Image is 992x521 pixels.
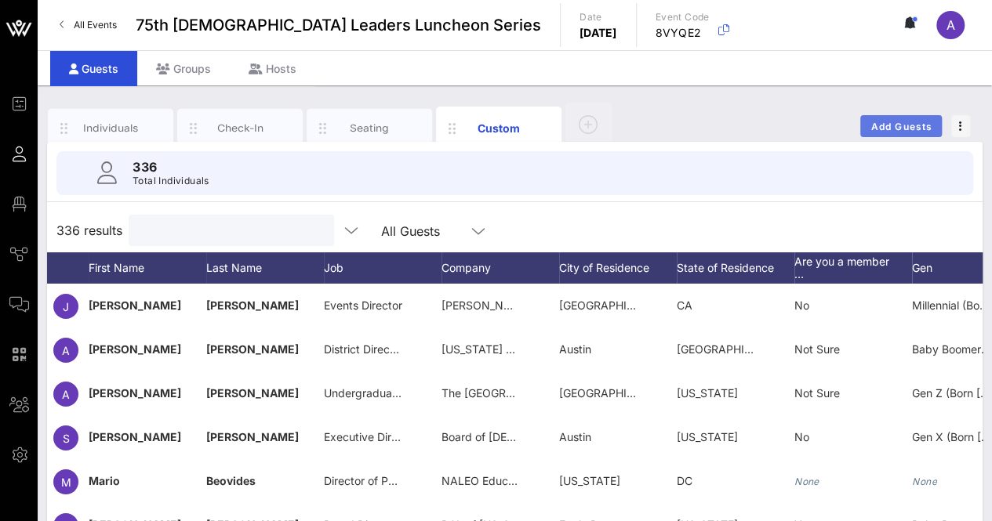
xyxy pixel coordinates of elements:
span: [PERSON_NAME] [206,430,299,443]
span: J [63,300,69,313]
span: Beovides [206,474,256,487]
div: Are you a member … [794,252,912,284]
span: [PERSON_NAME] [206,386,299,400]
span: [US_STATE] House of Representatives [441,342,638,356]
span: A [62,344,70,357]
div: Last Name [206,252,324,284]
span: Not Sure [794,386,840,400]
p: [DATE] [580,25,617,41]
span: [US_STATE] [559,474,620,487]
span: 336 results [56,221,122,240]
span: [PERSON_NAME] [89,430,181,443]
span: Director of Policy and Legislative Affairs [324,474,529,487]
span: Board of [DEMOGRAPHIC_DATA] Legislative Leaders [441,430,714,443]
i: None [794,476,819,487]
span: 75th [DEMOGRAPHIC_DATA] Leaders Luncheon Series [136,13,541,37]
span: All Events [74,19,117,31]
span: NALEO Educational Fund [441,474,571,487]
div: City of Residence [559,252,677,284]
div: Individuals [76,121,146,136]
div: Seating [335,121,405,136]
span: Executive Director [324,430,418,443]
i: None [912,476,937,487]
span: A [62,388,70,401]
div: Groups [137,51,230,86]
p: Total Individuals [133,173,209,189]
a: All Events [50,13,126,38]
p: Event Code [656,9,710,25]
div: First Name [89,252,206,284]
div: State of Residence [677,252,794,284]
div: A [936,11,965,39]
span: [US_STATE] [677,430,738,443]
span: No [794,298,809,312]
div: Hosts [230,51,315,86]
p: 8VYQE2 [656,25,710,41]
span: A [947,17,955,33]
div: Company [441,252,559,284]
span: [PERSON_NAME] [206,342,299,356]
div: Guests [50,51,137,86]
span: [PERSON_NAME] [89,298,181,312]
span: CA [677,298,692,312]
span: S [63,432,70,445]
span: [PERSON_NAME] [89,342,181,356]
p: 336 [133,157,209,176]
span: Not Sure [794,342,840,356]
span: [PERSON_NAME] Consulting [441,298,589,312]
p: Date [580,9,617,25]
button: Add Guests [860,115,942,137]
span: [US_STATE] [677,386,738,400]
div: Check-In [205,121,275,136]
span: [GEOGRAPHIC_DATA] [559,386,671,400]
span: No [794,430,809,443]
span: [PERSON_NAME] [206,298,299,312]
span: M [61,476,71,489]
span: Events Director [324,298,402,312]
div: All Guests [372,215,497,246]
span: Add Guests [870,121,932,132]
span: Undergraduate Student [324,386,446,400]
span: [PERSON_NAME] [89,386,181,400]
span: DC [677,474,692,487]
span: The [GEOGRAPHIC_DATA][US_STATE] [441,386,638,400]
span: Austin [559,342,591,356]
span: District Director [324,342,404,356]
div: Job [324,252,441,284]
span: Austin [559,430,591,443]
div: Custom [464,120,534,136]
span: [GEOGRAPHIC_DATA] [677,342,789,356]
div: All Guests [381,224,440,238]
span: Mario [89,474,120,487]
span: [GEOGRAPHIC_DATA] [559,298,671,312]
